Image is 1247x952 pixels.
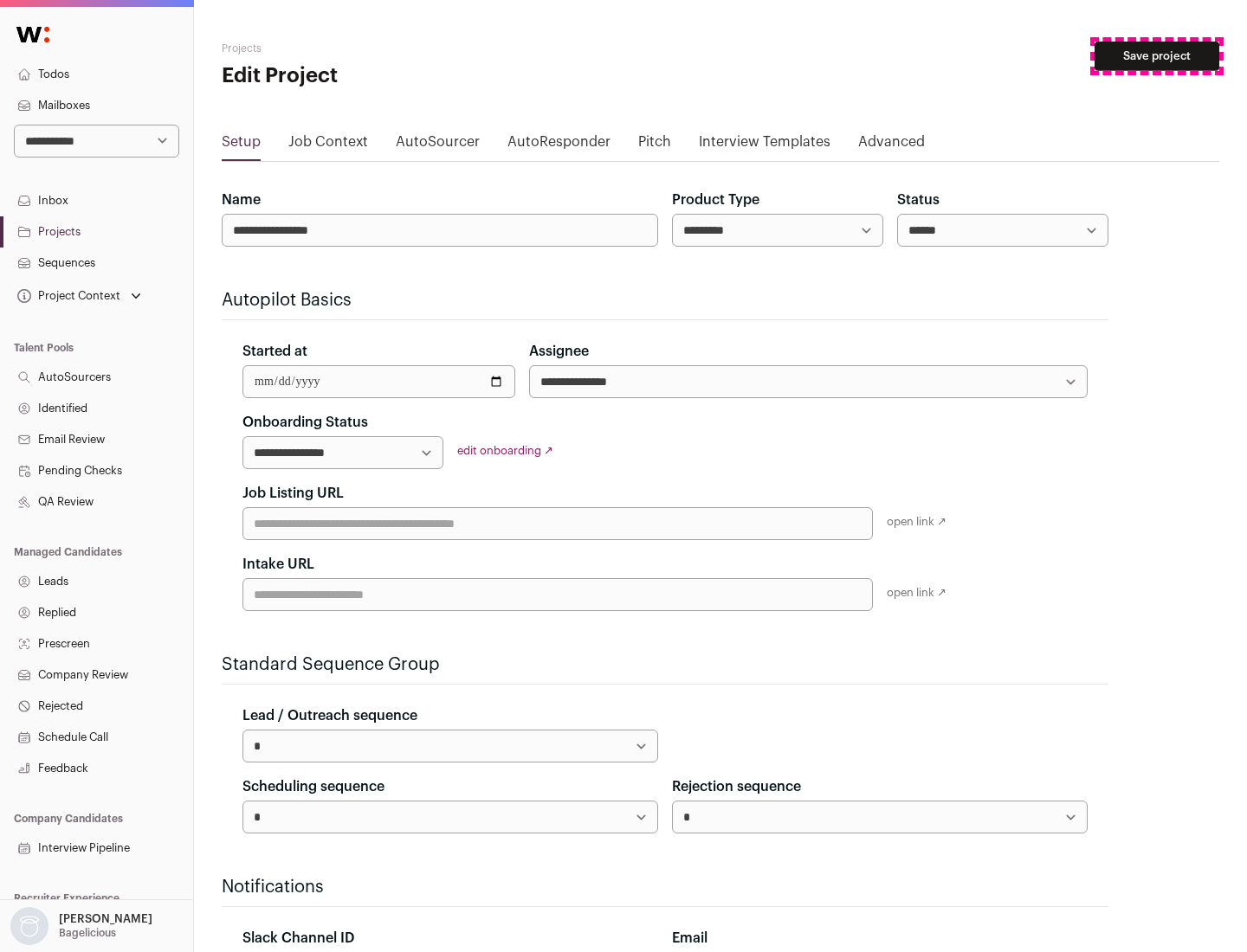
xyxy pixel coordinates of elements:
[7,907,156,945] button: Open dropdown
[242,341,307,362] label: Started at
[699,132,830,159] a: Interview Templates
[59,912,152,926] p: [PERSON_NAME]
[1095,42,1219,71] button: Save project
[529,341,589,362] label: Assignee
[242,776,384,797] label: Scheduling sequence
[222,42,554,55] h2: Projects
[457,445,553,456] a: edit onboarding ↗
[14,284,145,308] button: Open dropdown
[10,907,48,945] img: nopic.png
[507,132,611,159] a: AutoResponder
[222,190,261,210] label: Name
[242,412,368,433] label: Onboarding Status
[242,483,344,504] label: Job Listing URL
[59,926,116,940] p: Bagelicious
[858,132,925,159] a: Advanced
[242,554,314,575] label: Intake URL
[7,17,59,52] img: Wellfound
[288,132,368,159] a: Job Context
[222,132,261,159] a: Setup
[242,928,354,949] label: Slack Channel ID
[222,288,1108,312] h2: Autopilot Basics
[14,289,120,303] div: Project Context
[638,132,671,159] a: Pitch
[672,190,759,210] label: Product Type
[222,62,554,90] h1: Edit Project
[222,875,1108,899] h2: Notifications
[396,132,480,159] a: AutoSourcer
[897,190,940,210] label: Status
[672,776,801,797] label: Rejection sequence
[242,705,417,726] label: Lead / Outreach sequence
[672,928,1088,949] div: Email
[222,653,1108,677] h2: Standard Sequence Group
